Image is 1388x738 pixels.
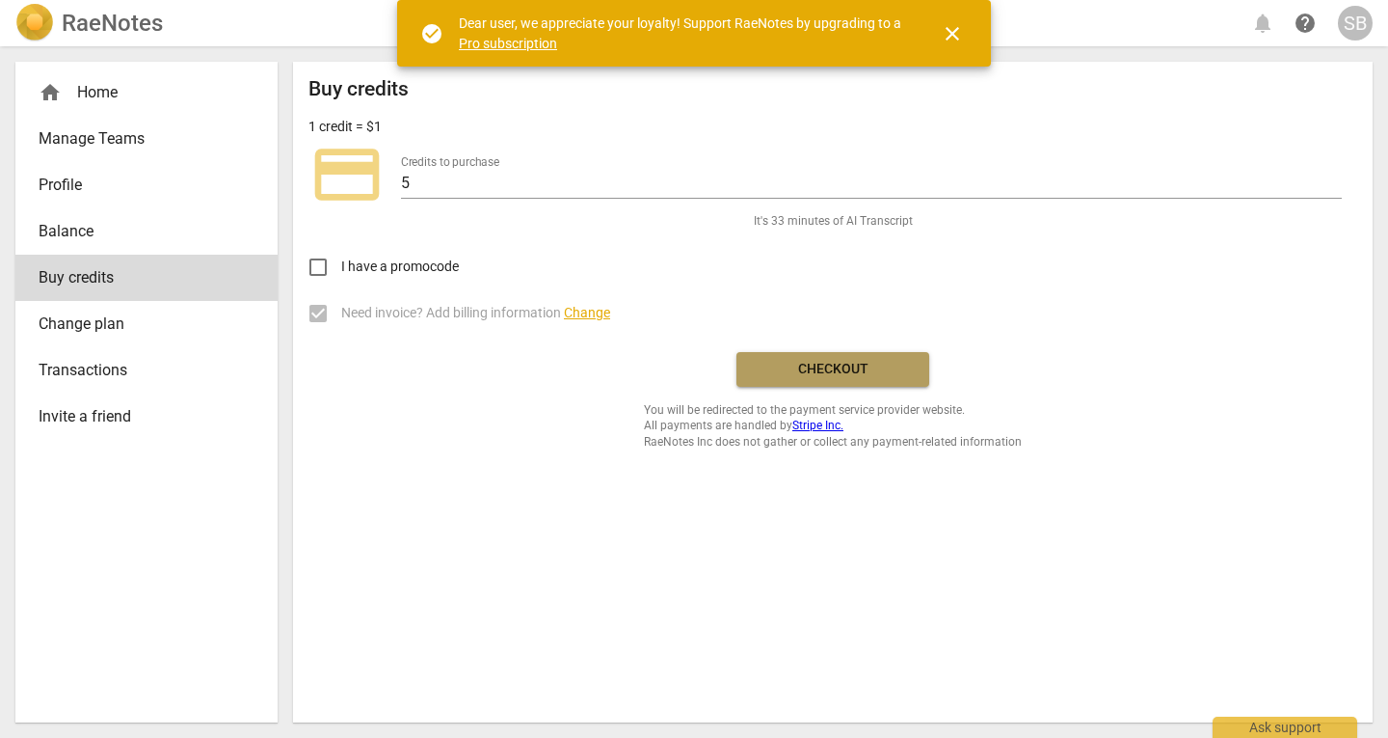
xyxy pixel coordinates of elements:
a: Balance [15,208,278,255]
a: Change plan [15,301,278,347]
h2: RaeNotes [62,10,163,37]
span: Profile [39,174,239,197]
button: Checkout [736,352,929,387]
span: Change [564,305,610,320]
a: Manage Teams [15,116,278,162]
div: Home [15,69,278,116]
h2: Buy credits [308,77,409,101]
span: credit_card [308,136,386,213]
a: Help [1288,6,1322,41]
a: Invite a friend [15,394,278,440]
span: Need invoice? Add billing information [341,303,610,323]
span: You will be redirected to the payment service provider website. All payments are handled by RaeNo... [644,402,1022,451]
span: Manage Teams [39,127,239,150]
span: home [39,81,62,104]
a: Buy credits [15,255,278,301]
span: Buy credits [39,266,239,289]
span: It's 33 minutes of AI Transcript [754,213,913,230]
label: Credits to purchase [401,156,499,168]
div: Ask support [1213,717,1357,738]
a: Profile [15,162,278,208]
span: Transactions [39,359,239,382]
span: Change plan [39,313,239,336]
span: I have a promocode [341,257,459,277]
button: SB [1338,6,1373,41]
div: Home [39,81,239,104]
a: Stripe Inc. [792,419,843,432]
a: LogoRaeNotes [15,4,163,42]
div: Dear user, we appreciate your loyalty! Support RaeNotes by upgrading to a [459,14,906,53]
span: Invite a friend [39,405,239,428]
img: Logo [15,4,54,42]
button: Close [929,11,975,57]
span: Balance [39,220,239,243]
p: 1 credit = $1 [308,117,382,137]
a: Pro subscription [459,36,557,51]
a: Transactions [15,347,278,394]
span: close [941,22,964,45]
span: help [1294,12,1317,35]
span: check_circle [420,22,443,45]
span: Checkout [752,360,914,379]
